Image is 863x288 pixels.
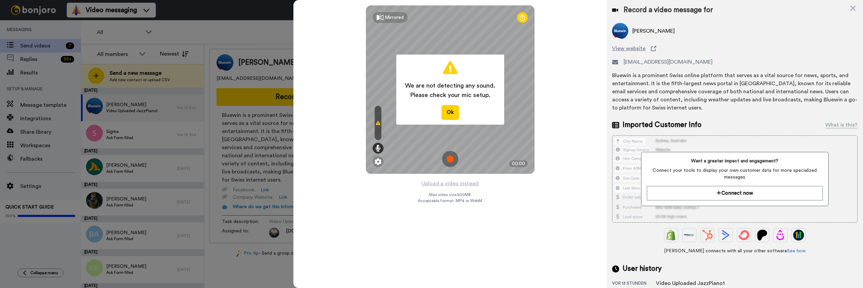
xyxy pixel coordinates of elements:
[612,248,858,254] span: [PERSON_NAME] connects with all your other software
[787,249,806,253] a: See how
[420,179,481,188] button: Upload a video instead
[647,158,823,164] span: Want a greater impact and engagement?
[702,230,713,241] img: Hubspot
[775,230,786,241] img: Drip
[656,279,725,287] div: Video Uploaded JazzPiano1
[623,264,662,274] span: User history
[666,230,677,241] img: Shopify
[739,230,749,241] img: ConvertKit
[509,160,528,167] div: 00:00
[612,71,858,112] div: Bluewin is a prominent Swiss online platform that serves as a vital source for news, sports, and ...
[647,167,823,181] span: Connect your tools to display your own customer data for more specialized messages
[720,230,731,241] img: ActiveCampaign
[442,151,458,167] img: ic_record_start.svg
[612,44,645,53] span: View website
[757,230,768,241] img: Patreon
[405,81,495,90] span: We are not detecting any sound.
[612,44,858,53] a: View website
[612,281,656,287] div: vor 13 Stunden
[405,90,495,100] span: Please check your mic setup.
[647,186,823,200] button: Connect now
[418,198,482,203] span: Acceptable format: MP4 or WebM
[441,105,459,120] button: Ok
[825,121,858,129] div: What is this?
[793,230,804,241] img: GoHighLevel
[623,120,701,130] span: Imported Customer Info
[684,230,695,241] img: Ontraport
[375,158,381,165] img: ic_gear.svg
[624,58,713,66] span: [EMAIL_ADDRESS][DOMAIN_NAME]
[429,192,471,197] span: Max video size: 500 MB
